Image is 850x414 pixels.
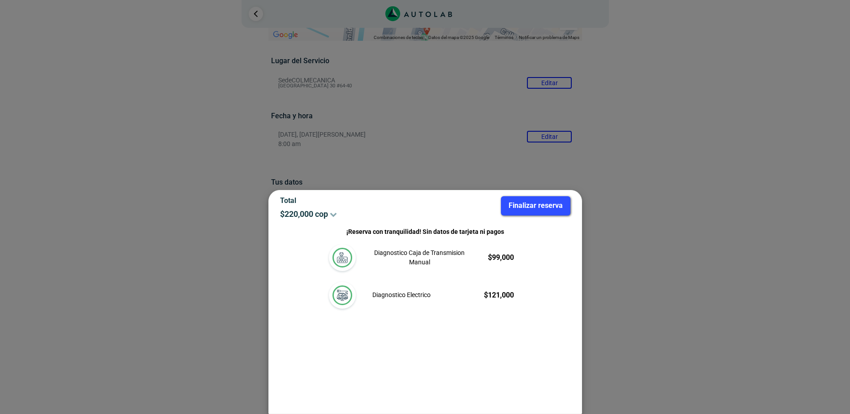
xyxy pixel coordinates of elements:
img: diagnostic_caja-de-cambios-v3.svg [332,248,352,267]
p: Diagnostico Electrico [372,291,431,300]
p: Diagnostico Caja de Transmision Manual [372,248,466,267]
p: Total [280,196,419,205]
button: Finalizar reserva [501,196,570,216]
img: diagnostic_bombilla-v3.svg [332,285,352,305]
p: $ 121,000 [457,290,514,301]
p: ¡Reserva con tranquilidad! Sin datos de tarjeta ni pagos [280,227,570,237]
p: $ 99,000 [466,252,514,263]
p: $ 220,000 cop [280,209,419,219]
